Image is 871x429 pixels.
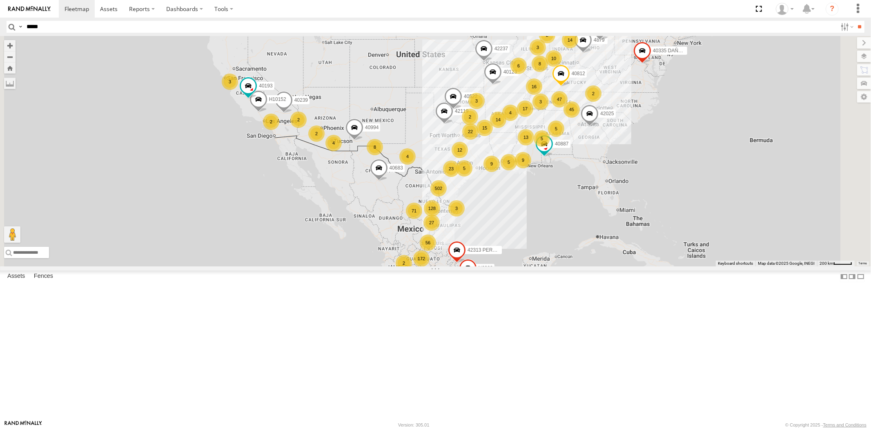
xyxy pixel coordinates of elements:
div: 172 [413,250,430,267]
label: Dock Summary Table to the Left [840,270,848,282]
div: 13 [518,129,534,145]
label: Dock Summary Table to the Right [848,270,856,282]
button: Zoom in [4,40,16,51]
div: Victor Sanchez [773,3,797,15]
span: 40683 [389,165,403,171]
span: 40522 [464,94,477,99]
div: 5 [501,154,517,170]
label: Hide Summary Table [857,270,865,282]
div: Version: 305.01 [398,422,429,427]
div: 2 [290,112,307,128]
div: 4 [502,105,519,121]
div: 27 [423,214,440,231]
a: Terms [859,262,867,265]
div: 71 [406,203,422,219]
button: Zoom out [4,51,16,63]
button: Keyboard shortcuts [718,261,753,266]
button: Zoom Home [4,63,16,74]
label: Map Settings [857,91,871,103]
label: Search Filter Options [838,21,855,33]
div: 2 [396,255,412,271]
div: 14 [490,112,506,128]
span: 40812 [571,71,585,76]
span: 40887 [555,141,568,147]
div: 56 [420,235,436,251]
div: 5 [456,160,472,177]
div: 45 [564,101,580,118]
div: 17 [517,101,533,117]
div: 3 [222,74,238,90]
span: Map data ©2025 Google, INEGI [758,261,815,266]
button: Map Scale: 200 km per 42 pixels [817,261,855,266]
span: 40994 [365,125,378,130]
div: 10 [546,50,562,67]
span: 200 km [820,261,833,266]
div: 47 [551,91,568,107]
label: Fences [30,271,57,282]
div: 3 [468,93,485,109]
div: 8 [532,56,548,72]
button: Drag Pegman onto the map to open Street View [4,226,20,243]
div: 4 [325,135,342,151]
div: 9 [483,156,500,172]
div: 2 [263,114,279,130]
div: 5 [548,121,564,137]
div: 22 [462,123,479,140]
div: 3 [530,39,546,56]
i: ? [826,2,839,16]
div: 12 [452,142,468,158]
div: 16 [526,78,542,95]
div: 6 [510,58,527,74]
div: 502 [430,180,447,197]
span: H10152 [269,96,286,102]
img: rand-logo.svg [8,6,51,12]
div: 4 [399,148,416,165]
div: 2 [585,85,601,102]
div: 2 [462,109,478,125]
a: Visit our Website [4,421,42,429]
span: 42237 [494,46,508,52]
span: 42025 [600,111,614,116]
div: 3 [448,200,465,217]
div: 8 [367,139,383,155]
label: Measure [4,78,16,89]
span: 40335 DAÑADO [653,48,689,54]
label: Assets [3,271,29,282]
div: 9 [515,152,531,168]
label: Search Query [17,21,24,33]
span: 40239 [294,98,307,103]
span: 40123 [503,69,517,75]
div: 5 [534,130,550,147]
span: 40193 [259,83,272,89]
div: 15 [477,120,493,136]
div: © Copyright 2025 - [785,422,867,427]
div: 23 [443,161,459,177]
span: 42119 [455,108,468,114]
div: 2 [308,125,325,142]
span: 42313 PERDIDO [468,247,505,253]
div: 128 [424,200,440,217]
div: 3 [532,94,549,110]
a: Terms and Conditions [823,422,867,427]
div: 14 [562,32,578,48]
span: N2308 [478,265,492,271]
